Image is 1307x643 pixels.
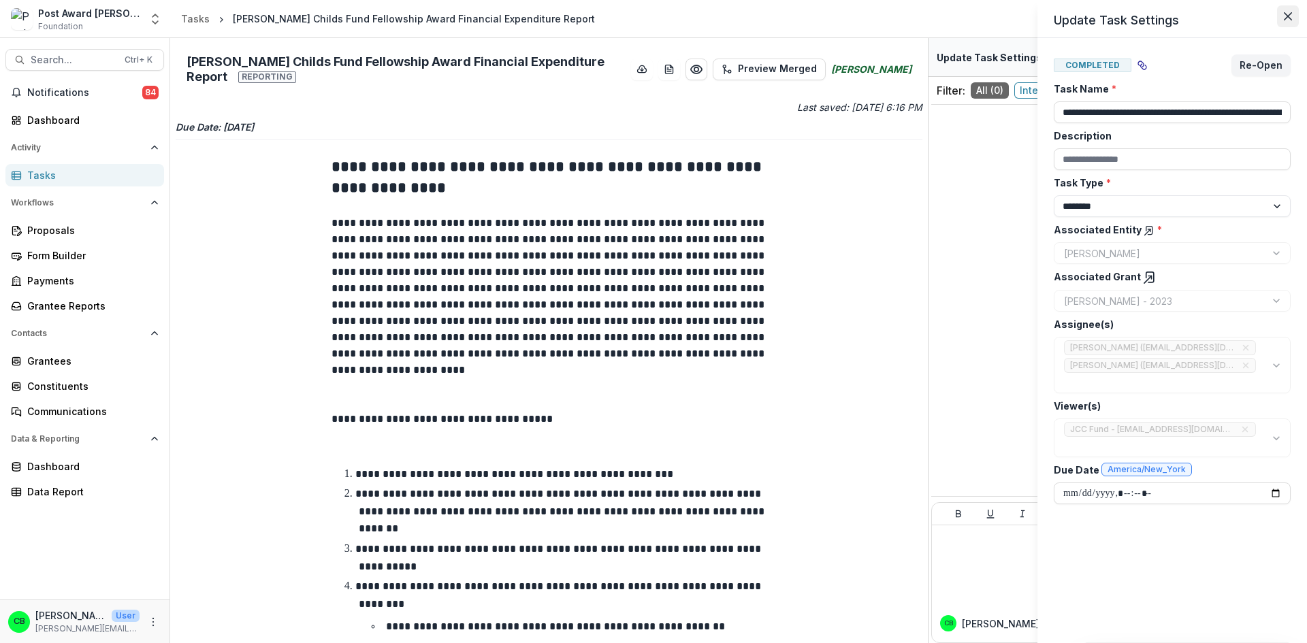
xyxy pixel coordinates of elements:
[1231,54,1291,76] button: Re-Open
[1054,59,1131,72] span: Completed
[1054,129,1282,143] label: Description
[1054,399,1282,413] label: Viewer(s)
[1054,222,1282,237] label: Associated Entity
[1054,176,1282,190] label: Task Type
[1054,463,1282,477] label: Due Date
[1054,317,1282,331] label: Assignee(s)
[1054,269,1282,284] label: Associated Grant
[1108,465,1186,474] span: America/New_York
[1277,5,1299,27] button: Close
[1131,54,1153,76] button: View dependent tasks
[1054,82,1282,96] label: Task Name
